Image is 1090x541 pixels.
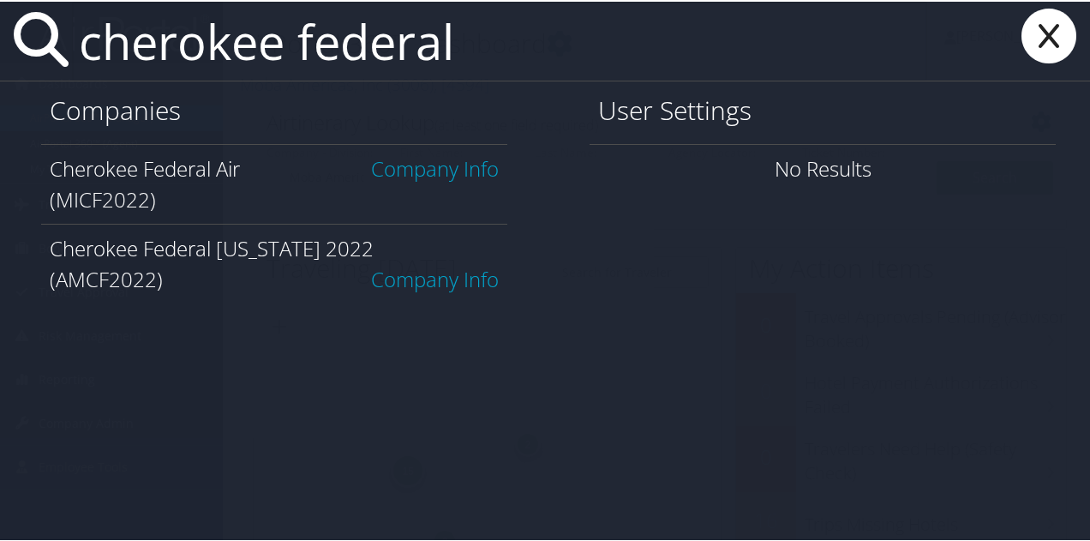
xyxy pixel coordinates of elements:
[371,153,499,181] a: Company Info
[50,232,374,261] span: Cherokee Federal [US_STATE] 2022
[371,263,499,292] a: Company Info
[50,91,499,127] h1: Companies
[50,153,240,181] span: Cherokee Federal Air
[590,142,1056,191] div: No Results
[598,91,1047,127] h1: User Settings
[50,183,499,213] div: (MICF2022)
[50,262,499,293] div: (AMCF2022)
